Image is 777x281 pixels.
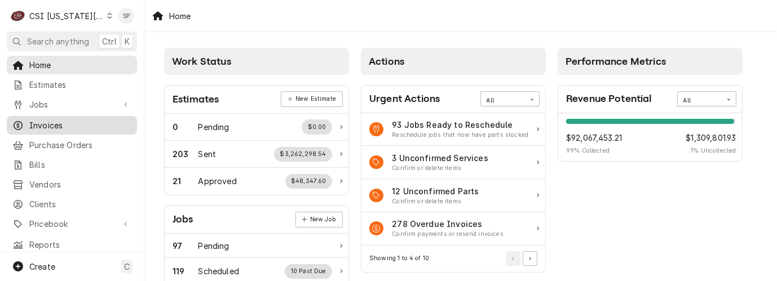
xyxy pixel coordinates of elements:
span: Bills [29,159,131,171]
div: Card Header [165,86,348,114]
div: Action Item Suggestion [392,230,504,239]
div: Action Item Suggestion [392,164,488,173]
div: Work Status Title [198,148,217,160]
a: Go to Jobs [7,95,137,114]
div: Action Item Title [392,185,479,197]
a: Clients [7,195,137,213]
div: Revenue Potential [558,113,742,162]
div: Card Link Button [281,91,342,107]
div: Revenue Potential Collected [686,132,736,155]
span: $1,309,801.93 [686,132,736,144]
span: Search anything [27,35,89,47]
span: Clients [29,198,131,210]
div: Current Page Details [369,254,429,263]
span: Actions [369,56,404,67]
div: Revenue Potential Details [566,119,736,155]
div: Card Data Filter Control [677,91,736,106]
span: 99 % Collected [566,146,622,155]
div: Work Status Count [173,175,198,187]
a: Bills [7,155,137,174]
div: Action Item Suggestion [392,197,479,206]
a: New Job [295,212,343,228]
div: Work Status Title [198,265,239,277]
span: Purchase Orders [29,139,131,151]
span: C [124,261,130,273]
div: Card Link Button [295,212,343,228]
div: Pagination Controls [504,251,538,266]
div: Shelley Politte's Avatar [118,8,134,24]
span: Jobs [29,99,114,110]
div: Work Status Supplemental Data [274,147,332,162]
a: Purchase Orders [7,136,137,154]
div: Card Header [361,86,545,113]
a: Action Item [361,146,545,179]
span: Invoices [29,119,131,131]
button: Search anythingCtrlK [7,32,137,51]
div: SP [118,8,134,24]
a: Home [7,56,137,74]
div: Card Title [173,92,219,107]
div: All [487,96,519,105]
a: Work Status [165,234,348,258]
div: CSI Kansas City's Avatar [10,8,26,24]
div: Work Status Count [173,265,198,277]
span: 1 % Uncollected [686,146,736,155]
div: CSI [US_STATE][GEOGRAPHIC_DATA] [29,10,104,22]
a: Vendors [7,175,137,194]
div: Card: Revenue Potential [558,85,743,162]
div: Work Status Count [173,148,198,160]
a: Go to Pricebook [7,215,137,233]
a: Action Item [361,179,545,212]
div: Work Status Title [198,240,229,252]
div: Action Item Suggestion [392,131,528,140]
div: Card: Urgent Actions [361,85,546,273]
span: Reports [29,239,131,251]
div: Card Header [558,86,742,113]
div: Action Item Title [392,218,504,230]
button: Go to Previous Page [506,251,520,266]
a: Invoices [7,116,137,135]
span: K [125,35,130,47]
a: Work Status [165,141,348,168]
div: Card Data [165,114,348,195]
div: Card Data Filter Control [480,91,540,106]
div: Card Column Header [164,48,349,75]
button: Go to Next Page [523,251,537,266]
div: Card Title [566,91,652,106]
span: Pricebook [29,218,114,230]
div: Card Column Header [558,48,743,75]
span: Performance Metrics [566,56,666,67]
div: Card Data [558,113,742,162]
span: $92,067,453.21 [566,132,622,144]
a: Work Status [165,168,348,194]
div: Work Status Title [198,121,229,133]
div: Card Footer: Pagination [361,246,545,272]
div: Revenue Potential Collected [566,132,622,155]
div: Card: Estimates [164,85,349,195]
a: Estimates [7,75,137,94]
a: Work Status [165,114,348,141]
a: New Estimate [281,91,342,107]
div: Action Item Title [392,152,488,164]
div: Work Status Supplemental Data [285,174,333,189]
a: Action Item [361,212,545,246]
div: C [10,8,26,24]
div: Card Data [361,113,545,246]
div: Card Column Header [361,48,546,75]
div: Work Status Count [173,240,198,252]
a: Action Item [361,113,545,146]
div: Work Status Supplemental Data [302,119,332,134]
div: Work Status Supplemental Data [285,264,332,279]
span: Ctrl [102,35,117,47]
div: All [683,96,716,105]
div: Work Status Count [173,121,198,133]
span: Work Status [172,56,231,67]
span: Create [29,262,55,271]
